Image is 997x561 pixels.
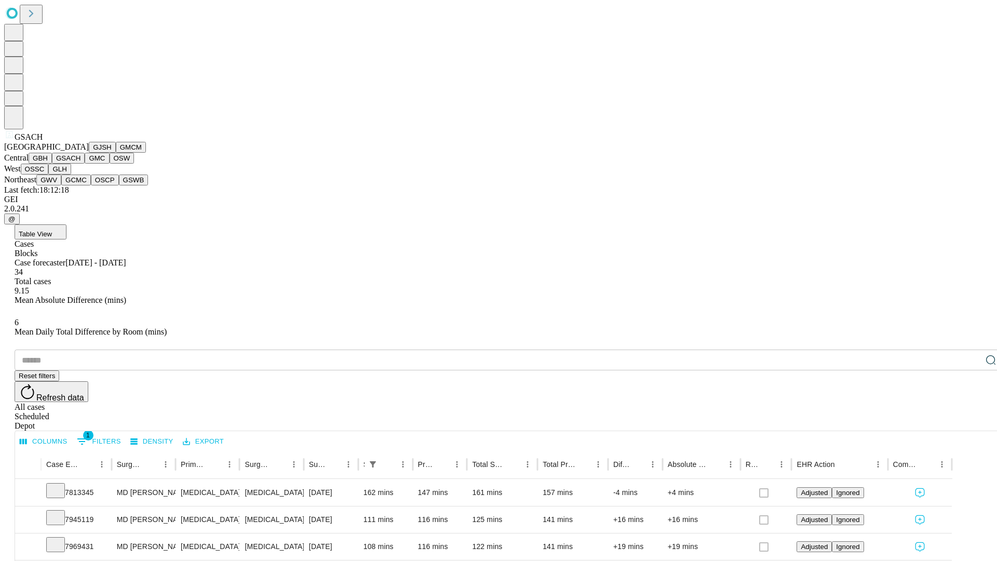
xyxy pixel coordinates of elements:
[4,195,993,204] div: GEI
[4,175,36,184] span: Northeast
[797,487,832,498] button: Adjusted
[48,164,71,175] button: GLH
[832,514,864,525] button: Ignored
[797,541,832,552] button: Adjusted
[668,533,735,560] div: +19 mins
[543,479,603,506] div: 157 mins
[309,506,353,533] div: [DATE]
[543,460,575,469] div: Total Predicted Duration
[287,457,301,472] button: Menu
[520,457,535,472] button: Menu
[832,541,864,552] button: Ignored
[309,460,326,469] div: Surgery Date
[309,479,353,506] div: [DATE]
[363,479,408,506] div: 162 mins
[245,479,298,506] div: [MEDICAL_DATA] REPAIR [MEDICAL_DATA] INITIAL
[381,457,396,472] button: Sort
[418,533,462,560] div: 116 mins
[435,457,450,472] button: Sort
[15,224,66,239] button: Table View
[645,457,660,472] button: Menu
[46,506,106,533] div: 7945119
[418,479,462,506] div: 147 mins
[613,479,657,506] div: -4 mins
[15,268,23,276] span: 34
[180,434,226,450] button: Export
[80,457,95,472] button: Sort
[613,533,657,560] div: +19 mins
[15,132,43,141] span: GSACH
[61,175,91,185] button: GCMC
[15,318,19,327] span: 6
[836,516,859,524] span: Ignored
[797,460,834,469] div: EHR Action
[181,479,234,506] div: [MEDICAL_DATA]
[110,153,134,164] button: OSW
[8,215,16,223] span: @
[15,327,167,336] span: Mean Daily Total Difference by Room (mins)
[309,533,353,560] div: [DATE]
[52,153,85,164] button: GSACH
[366,457,380,472] button: Show filters
[144,457,158,472] button: Sort
[341,457,356,472] button: Menu
[17,434,70,450] button: Select columns
[613,506,657,533] div: +16 mins
[208,457,222,472] button: Sort
[836,457,851,472] button: Sort
[46,479,106,506] div: 7813345
[4,164,21,173] span: West
[181,506,234,533] div: [MEDICAL_DATA]
[836,543,859,551] span: Ignored
[450,457,464,472] button: Menu
[89,142,116,153] button: GJSH
[668,460,708,469] div: Absolute Difference
[506,457,520,472] button: Sort
[801,489,828,497] span: Adjusted
[774,457,789,472] button: Menu
[36,175,61,185] button: GWV
[15,258,65,267] span: Case forecaster
[21,164,49,175] button: OSSC
[472,533,532,560] div: 122 mins
[723,457,738,472] button: Menu
[91,175,119,185] button: OSCP
[245,506,298,533] div: [MEDICAL_DATA]
[668,479,735,506] div: +4 mins
[245,533,298,560] div: [MEDICAL_DATA]
[20,511,36,529] button: Expand
[36,393,84,402] span: Refresh data
[19,372,55,380] span: Reset filters
[4,185,69,194] span: Last fetch: 18:12:18
[472,460,505,469] div: Total Scheduled Duration
[613,460,630,469] div: Difference
[181,460,207,469] div: Primary Service
[116,142,146,153] button: GMCM
[119,175,149,185] button: GSWB
[363,460,365,469] div: Scheduled In Room Duration
[95,457,109,472] button: Menu
[327,457,341,472] button: Sort
[4,153,29,162] span: Central
[20,484,36,502] button: Expand
[893,460,919,469] div: Comments
[363,506,408,533] div: 111 mins
[158,457,173,472] button: Menu
[15,296,126,304] span: Mean Absolute Difference (mins)
[117,506,170,533] div: MD [PERSON_NAME] [PERSON_NAME]
[19,230,52,238] span: Table View
[472,506,532,533] div: 125 mins
[591,457,605,472] button: Menu
[29,153,52,164] button: GBH
[576,457,591,472] button: Sort
[15,277,51,286] span: Total cases
[797,514,832,525] button: Adjusted
[222,457,237,472] button: Menu
[74,433,124,450] button: Show filters
[935,457,949,472] button: Menu
[709,457,723,472] button: Sort
[363,533,408,560] div: 108 mins
[117,533,170,560] div: MD [PERSON_NAME] [PERSON_NAME]
[631,457,645,472] button: Sort
[15,286,29,295] span: 9.15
